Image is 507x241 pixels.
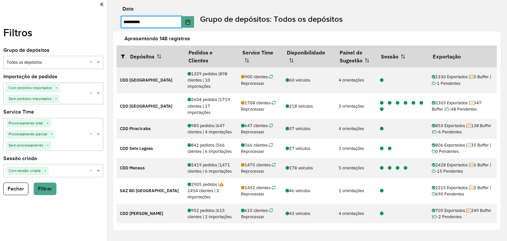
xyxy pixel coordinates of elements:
div: 853 Exportados | 138 Buffer | [432,122,493,135]
div: 5 orientações [339,165,373,171]
span: 615 clientes [241,208,268,213]
strong: SAZ BO [GEOGRAPHIC_DATA] [120,188,179,193]
i: 1254200 - 1079 pedidos [388,166,391,170]
div: 806 Exportados | 35 Buffer | [432,142,493,155]
div: 952 pedidos | 615 clientes | 2 importações [187,207,234,220]
th: Exportação [428,46,497,67]
div: 2215 Exportados | 0 Buffer | [432,185,493,197]
span: -48 Pendentes [446,106,477,112]
span: Com pedidos importados [7,85,53,91]
i: 1254168 - 951 pedidos [380,212,384,216]
div: 4 orientações [339,77,373,83]
span: × [53,96,59,102]
i: 1254015 - 1330 pedidos [380,78,384,83]
span: -15 Pendentes [432,168,463,174]
span: 566 clientes [241,142,268,148]
i: 1254196 - 985 pedidos [380,127,384,131]
span: 647 clientes [241,123,268,128]
i: 1254184 - 171 pedidos [388,101,391,105]
span: 0 Pendentes [432,149,459,154]
strong: CDD [GEOGRAPHIC_DATA] [120,77,172,83]
div: 178 veículos [286,165,331,171]
div: 3 orientações [339,145,373,152]
span: × [42,168,48,174]
button: Filtrar [34,183,56,195]
span: 690 Pendentes [432,191,464,197]
div: 705 Exportados | 249 Buffer | [432,207,493,220]
i: 1254067 - 1435 pedidos [380,101,384,105]
span: Clear all [89,131,95,138]
div: 43 veículos [286,210,331,217]
div: 1330 Exportados | 0 Buffer | [432,74,493,86]
i: 1254186 - 2218 pedidos [380,189,384,193]
span: 1452 clientes [241,185,270,190]
button: Fechar [3,183,28,195]
label: Grupo de depósitos [3,46,50,54]
div: 70 pedidos | 60 clientes | 1 importações [187,227,234,239]
span: × [45,120,50,127]
div: 1329 pedidos | 898 clientes | 10 importações [187,71,234,90]
label: Service Time [3,108,34,116]
strong: CDD [PERSON_NAME] [120,211,163,216]
label: Filtros [3,25,32,41]
label: Data [122,5,134,13]
strong: CDD Sete Lagoas [120,146,153,151]
i: 1254248 - 489 pedidos [380,107,384,112]
span: 1470 clientes [241,162,270,168]
div: 27 veículos [286,145,331,152]
button: Choose Date [182,16,194,28]
span: - Reprocessar [241,142,273,154]
span: -2 Pendentes [433,214,462,220]
span: - Reprocessar [241,74,273,86]
span: Sem pedidos importados [7,95,53,102]
div: 2419 pedidos | 1471 clientes | 6 importações [187,162,234,174]
i: 1253903 - 839 pedidos [380,147,384,151]
th: Disponibilidade [282,46,335,67]
div: 4 orientações [339,125,373,132]
div: 2305 Exportados | 347 Buffer | [432,100,493,112]
strong: CDD Piracicaba [120,126,151,131]
i: 1254240 - 341 pedidos [412,101,415,105]
span: Processamento total [7,120,45,126]
i: 1254244 - 396 pedidos [420,101,423,105]
div: 3 orientações [339,103,373,109]
i: 1254224 - 1640 pedidos [404,166,407,170]
span: Clear all [89,90,95,97]
th: Sessão [376,46,428,67]
strong: CDD [GEOGRAPHIC_DATA] [120,103,172,109]
label: Grupo de depósitos: Todos os depósitos [200,13,343,25]
span: -1 Pendentes [432,81,460,86]
div: 70 Exportados | 0 Buffer | [432,227,493,239]
span: Com sessão criada [7,167,42,174]
div: 37 veículos [286,125,331,132]
label: Importação de pedidos [3,73,57,81]
i: 1254169 - 2419 pedidos [380,166,384,170]
div: 4 orientações [339,210,373,217]
span: Clear all [89,167,95,174]
span: × [49,131,54,138]
div: 2905 pedidos | 1454 clientes | 2 importações [187,181,234,200]
th: Depósitos [117,46,184,67]
strong: CDD Manaus [120,165,145,171]
span: 900 clientes [241,74,268,80]
i: 1254228 - 360 pedidos [404,101,407,105]
span: -6 Pendentes [433,129,462,135]
span: Sem processamento [7,142,45,149]
div: 2604 pedidos | 1719 clientes | 17 importações [187,96,234,116]
i: 1254214 - 948 pedidos [396,166,399,170]
i: 1254246 - 35 pedidos [388,147,391,151]
label: Sessão criada [3,155,37,162]
div: 841 pedidos | 566 clientes | 6 importações [187,142,234,155]
span: × [45,142,51,149]
span: - Reprocessar [241,185,276,197]
div: 2428 Exportados | 6 Buffer | [432,162,493,174]
div: 60 veículos [286,77,331,83]
th: Pedidos e Clientes [184,46,238,67]
i: 1254206 - 428 pedidos [396,101,399,105]
div: 985 pedidos | 647 clientes | 4 importações [187,122,234,135]
i: Abrir/fechar filtros [121,54,130,59]
span: - Reprocessar [241,208,273,220]
span: Processamento parcial [7,131,49,137]
span: Clear all [89,59,95,66]
div: 218 veículos [286,103,331,109]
